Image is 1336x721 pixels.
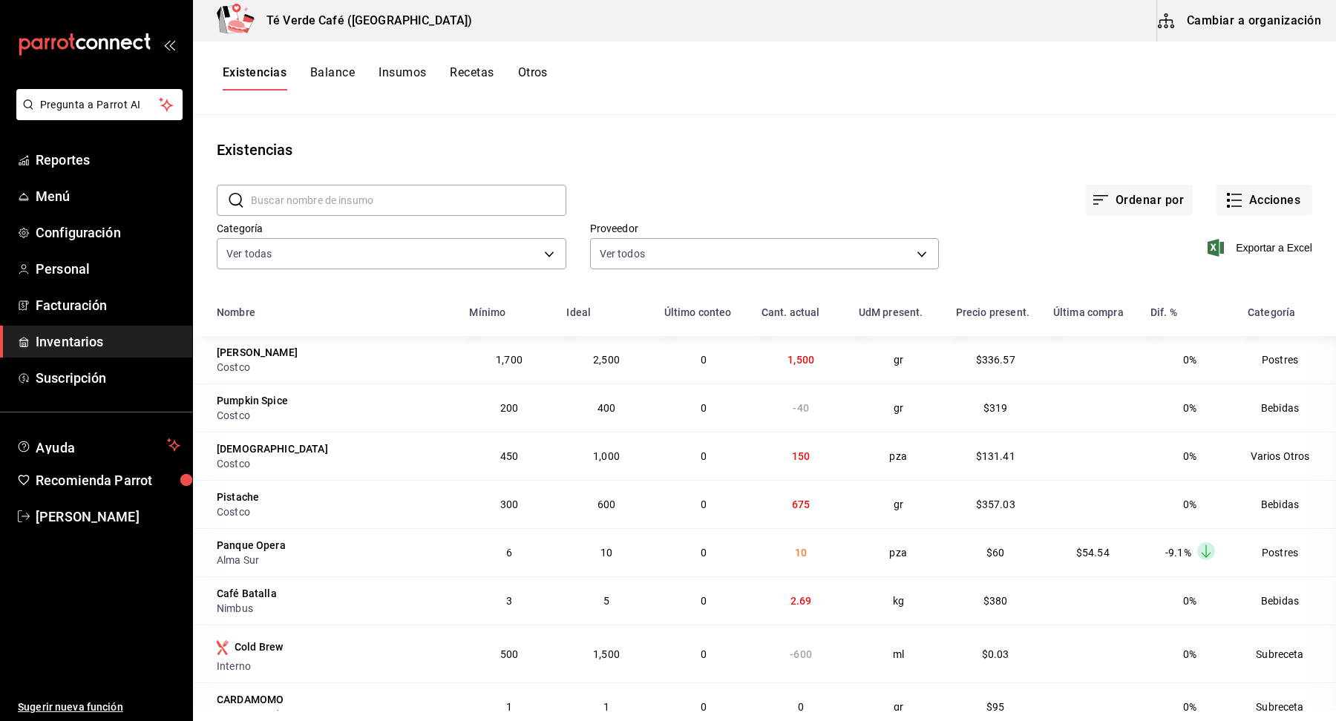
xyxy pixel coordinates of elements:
td: ml [850,625,947,682]
button: Recetas [450,65,494,90]
span: Configuración [36,223,180,243]
span: 400 [597,402,615,414]
span: 1 [603,701,609,713]
label: Categoría [217,223,566,234]
div: Interno [217,659,451,674]
td: Postres [1239,336,1336,383]
span: 1 [506,701,512,713]
button: open_drawer_menu [163,39,175,50]
span: [PERSON_NAME] [36,507,180,527]
span: 0 [701,402,707,414]
span: 5 [603,595,609,607]
td: Subreceta [1239,625,1336,682]
button: Pregunta a Parrot AI [16,89,183,120]
label: Proveedor [590,223,940,234]
div: Mínimo [469,306,505,318]
span: Personal [36,259,180,279]
td: Varios Otros [1239,432,1336,480]
td: kg [850,576,947,625]
div: Costco [217,360,451,375]
div: Nombre [217,306,255,318]
span: 200 [500,402,518,414]
div: Ideal [566,306,591,318]
span: 0 [701,701,707,713]
span: $131.41 [976,450,1015,462]
span: Ver todos [600,246,645,261]
div: Cold Brew [235,639,283,654]
button: Balance [310,65,355,90]
span: 0% [1183,354,1196,366]
td: pza [850,432,947,480]
div: CARDAMOMO [217,692,284,707]
td: Bebidas [1239,576,1336,625]
div: Pumpkin Spice [217,393,288,408]
span: 1,700 [496,354,523,366]
span: Pregunta a Parrot AI [40,97,160,113]
span: 0% [1183,402,1196,414]
span: Inventarios [36,332,180,352]
span: 600 [597,498,615,510]
span: 300 [500,498,518,510]
td: gr [850,480,947,528]
span: $95 [986,701,1004,713]
div: Nimbus [217,601,451,616]
div: Precio present. [956,306,1029,318]
span: -9.1% [1165,547,1191,559]
span: 0 [798,701,804,713]
span: 1,000 [593,450,620,462]
td: gr [850,383,947,432]
span: 0 [701,648,707,660]
span: $319 [983,402,1008,414]
span: Sugerir nueva función [18,699,180,715]
span: 450 [500,450,518,462]
div: navigation tabs [223,65,548,90]
span: 10 [600,547,612,559]
h3: Té Verde Café ([GEOGRAPHIC_DATA]) [255,12,472,30]
div: Cant. actual [762,306,820,318]
span: $60 [986,547,1004,559]
span: $336.57 [976,354,1015,366]
span: 2,500 [593,354,620,366]
span: 10 [795,547,807,559]
div: UdM present. [859,306,923,318]
span: 2.69 [790,595,812,607]
svg: Insumo producido [217,640,229,655]
td: Bebidas [1239,383,1336,432]
span: 1,500 [787,354,814,366]
div: Última compra [1053,306,1124,318]
div: Dif. % [1150,306,1177,318]
span: 0 [701,354,707,366]
button: Exportar a Excel [1211,239,1312,257]
td: pza [850,528,947,576]
span: $54.54 [1076,547,1110,559]
span: 0 [701,450,707,462]
div: Pistache [217,490,259,504]
div: Café Batalla [217,586,277,601]
span: Menú [36,186,180,206]
td: Bebidas [1239,480,1336,528]
span: $380 [983,595,1008,607]
span: 6 [506,547,512,559]
div: [DEMOGRAPHIC_DATA] [217,441,328,456]
span: 0% [1183,701,1196,713]
div: [PERSON_NAME] [217,345,298,360]
span: Ver todas [226,246,272,261]
button: Existencias [223,65,286,90]
span: -40 [793,402,808,414]
div: Costco [217,456,451,471]
button: Insumos [379,65,426,90]
div: Categoría [1248,306,1295,318]
span: 1,500 [593,648,620,660]
span: Reportes [36,150,180,170]
button: Otros [518,65,548,90]
div: Alma Sur [217,553,451,567]
span: Recomienda Parrot [36,470,180,490]
span: 500 [500,648,518,660]
td: Postres [1239,528,1336,576]
div: Panque Opera [217,538,286,553]
span: 0% [1183,498,1196,510]
span: 0 [701,595,707,607]
span: $0.03 [982,648,1009,660]
span: 0% [1183,648,1196,660]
